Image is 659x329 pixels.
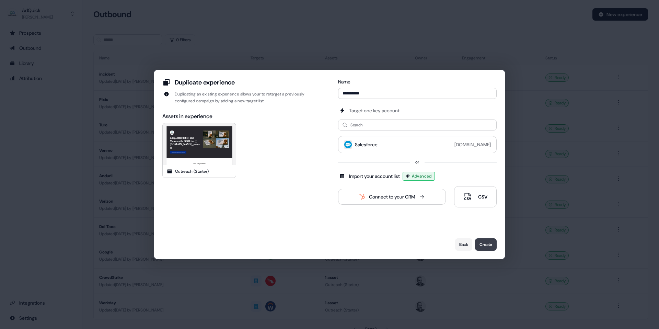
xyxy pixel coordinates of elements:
[454,141,491,148] div: [DOMAIN_NAME]
[369,193,415,200] div: Connect to your CRM
[175,91,316,104] div: Duplicating an existing experience allows your to retarget a previously configured campaign by ad...
[349,107,400,114] div: Target one key account
[475,238,497,251] button: Create
[415,159,419,166] div: or
[175,78,235,87] div: Duplicate experience
[338,78,497,85] div: Name
[338,189,446,205] button: Connect to your CRM
[162,113,316,120] div: Assets in experience
[478,193,487,200] div: CSV
[412,173,432,180] span: Advanced
[175,168,209,175] div: Outreach (Starter)
[454,186,497,207] button: CSV
[455,238,472,251] button: Back
[349,173,400,180] div: Import your account list
[355,141,378,148] div: Salesforce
